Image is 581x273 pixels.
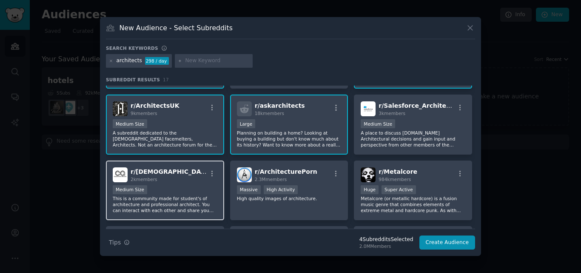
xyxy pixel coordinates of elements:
span: r/ ArchitectsUK [131,102,179,109]
span: Tips [109,238,121,247]
span: 3k members [379,111,405,116]
input: New Keyword [185,57,250,65]
span: r/ Salesforce_Architects [379,102,456,109]
h3: New Audience - Select Subreddits [120,23,233,32]
img: ArchitecturePorn [237,167,252,182]
span: 984k members [379,177,411,182]
p: A place to discuss [DOMAIN_NAME] Architectural decisions and gain input and perspective from othe... [361,130,465,148]
p: Planning on building a home? Looking at buying a building but don't know much about its history? ... [237,130,342,148]
div: Large [237,119,256,128]
span: 2k members [131,177,157,182]
div: Medium Size [361,119,395,128]
span: 17 [163,77,169,82]
p: High quality images of architecture. [237,195,342,201]
span: 18k members [255,111,284,116]
button: Create Audience [419,236,476,250]
span: r/ Metalcore [379,168,417,175]
div: 4 Subreddit s Selected [359,236,413,244]
span: r/ ArchitecturePorn [255,168,317,175]
span: 9k members [131,111,157,116]
span: r/ askarchitects [255,102,305,109]
div: High Activity [264,185,298,194]
span: r/ [DEMOGRAPHIC_DATA] [131,168,211,175]
span: Subreddit Results [106,77,160,83]
img: ArchitectsUK [113,101,128,116]
p: Metalcore (or metallic hardcore) is a fusion music genre that combines elements of extreme metal ... [361,195,465,213]
div: Super Active [382,185,416,194]
div: 2.0M Members [359,243,413,249]
div: Huge [361,185,379,194]
button: Tips [106,235,133,250]
img: Metalcore [361,167,376,182]
img: Salesforce_Architects [361,101,376,116]
div: Massive [237,185,261,194]
p: This is a community made for student's of architecture and professional architect. You can intera... [113,195,217,213]
span: 2.3M members [255,177,287,182]
div: Medium Size [113,119,147,128]
h3: Search keywords [106,45,158,51]
p: A subreddit dedicated to the [DEMOGRAPHIC_DATA] facemelters, Architects. Not an architecture foru... [113,130,217,148]
img: Indian_architects [113,167,128,182]
div: 298 / day [145,57,169,65]
div: Medium Size [113,185,147,194]
div: architects [117,57,142,65]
